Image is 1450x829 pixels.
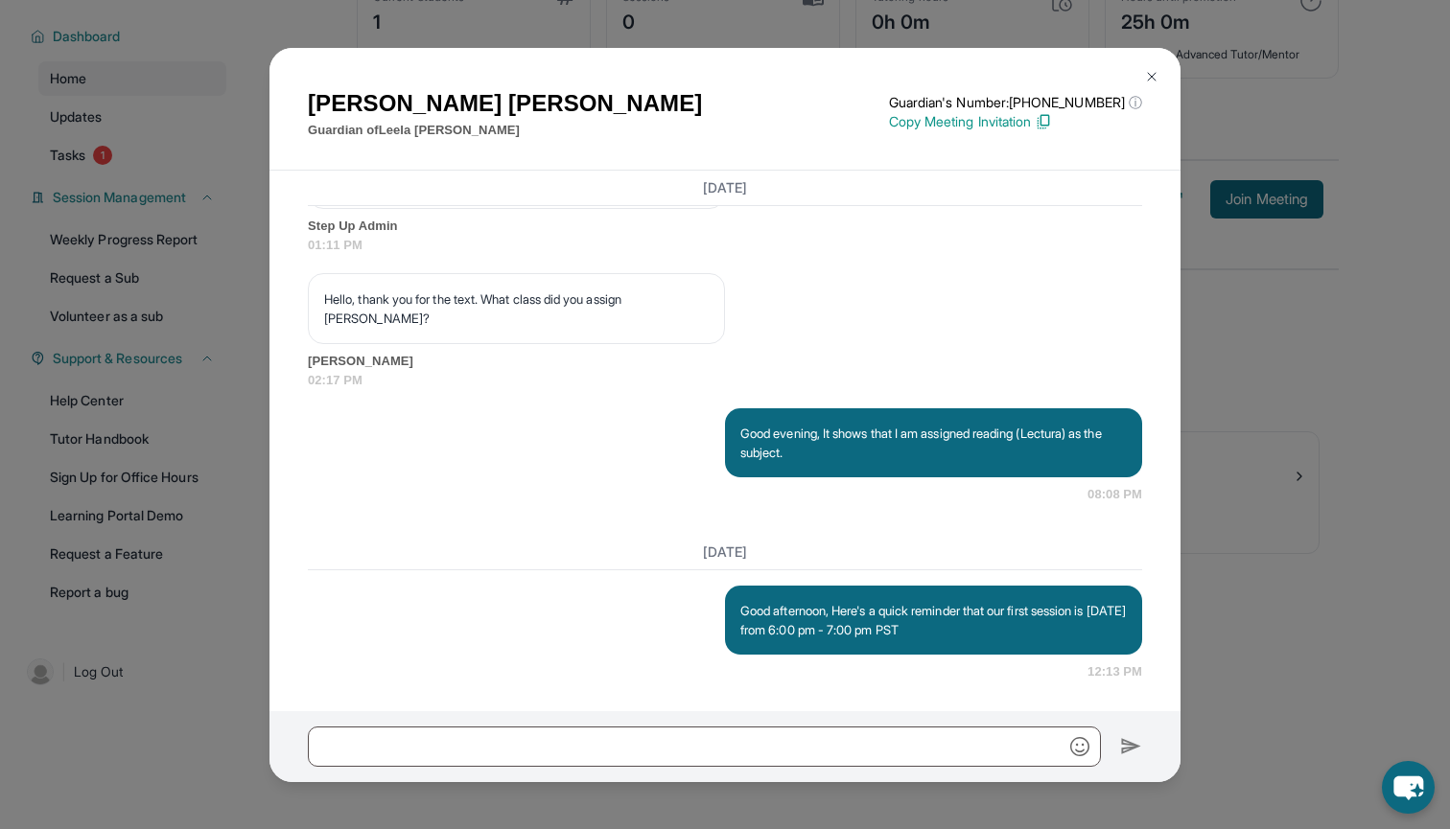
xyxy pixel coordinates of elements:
p: Good afternoon, Here's a quick reminder that our first session is [DATE] from 6:00 pm - 7:00 pm PST [740,601,1127,639]
img: Emoji [1070,737,1089,756]
p: Guardian's Number: [PHONE_NUMBER] [889,93,1142,112]
h1: [PERSON_NAME] [PERSON_NAME] [308,86,702,121]
h3: [DATE] [308,178,1142,197]
span: 02:17 PM [308,371,1142,390]
img: Send icon [1120,735,1142,758]
img: Copy Icon [1035,113,1052,130]
span: 01:11 PM [308,236,1142,255]
span: ⓘ [1129,93,1142,112]
img: Close Icon [1144,69,1159,84]
span: 08:08 PM [1087,485,1142,504]
span: 12:13 PM [1087,662,1142,681]
button: chat-button [1382,761,1435,814]
span: [PERSON_NAME] [308,352,1142,371]
p: Guardian of Leela [PERSON_NAME] [308,121,702,140]
p: Good evening, It shows that I am assigned reading (Lectura) as the subject. [740,424,1127,462]
p: Copy Meeting Invitation [889,112,1142,131]
span: Step Up Admin [308,217,1142,236]
h3: [DATE] [308,542,1142,562]
p: Hello, thank you for the text. What class did you assign [PERSON_NAME]? [324,289,709,328]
